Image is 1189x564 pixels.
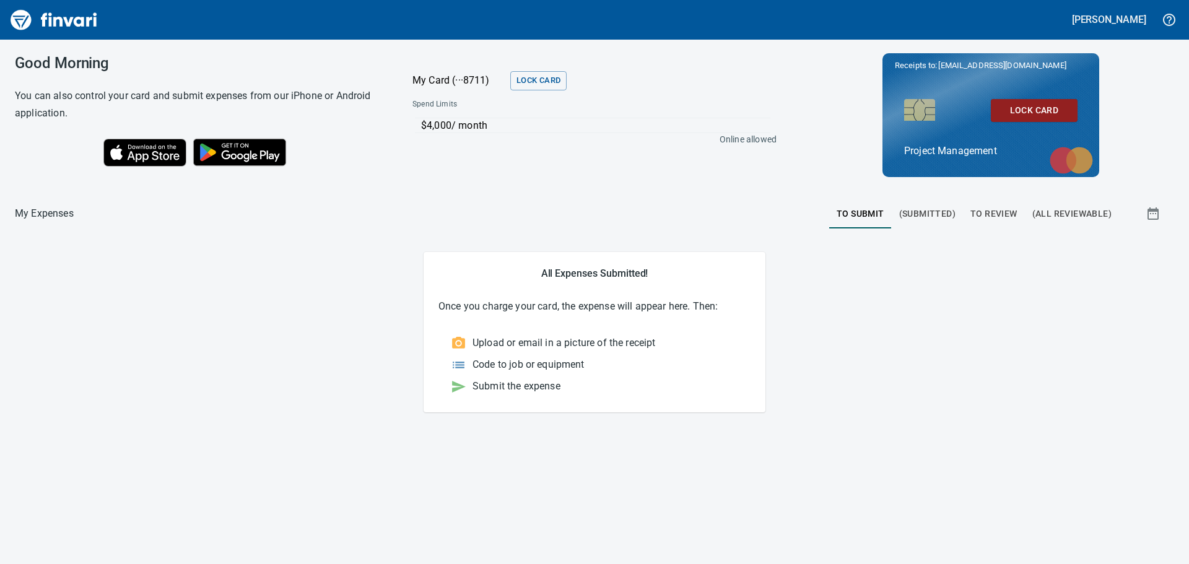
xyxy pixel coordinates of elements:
[103,139,186,167] img: Download on the App Store
[895,59,1087,72] p: Receipts to:
[899,206,956,222] span: (Submitted)
[438,299,751,314] p: Once you charge your card, the expense will appear here. Then:
[991,99,1078,122] button: Lock Card
[510,71,567,90] button: Lock Card
[7,5,100,35] img: Finvari
[15,54,381,72] h3: Good Morning
[1001,103,1068,118] span: Lock Card
[403,133,777,145] p: Online allowed
[473,379,560,394] p: Submit the expense
[1135,199,1174,228] button: Show transactions within a particular date range
[1032,206,1112,222] span: (All Reviewable)
[15,206,74,221] p: My Expenses
[1043,141,1099,180] img: mastercard.svg
[421,118,770,133] p: $4,000 / month
[186,132,293,173] img: Get it on Google Play
[516,74,560,88] span: Lock Card
[1072,13,1146,26] h5: [PERSON_NAME]
[970,206,1017,222] span: To Review
[412,98,616,111] span: Spend Limits
[438,267,751,280] h5: All Expenses Submitted!
[1069,10,1149,29] button: [PERSON_NAME]
[837,206,884,222] span: To Submit
[15,206,74,221] nav: breadcrumb
[904,144,1078,158] p: Project Management
[473,336,655,350] p: Upload or email in a picture of the receipt
[412,73,505,88] p: My Card (···8711)
[473,357,585,372] p: Code to job or equipment
[15,87,381,122] h6: You can also control your card and submit expenses from our iPhone or Android application.
[937,59,1067,71] span: [EMAIL_ADDRESS][DOMAIN_NAME]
